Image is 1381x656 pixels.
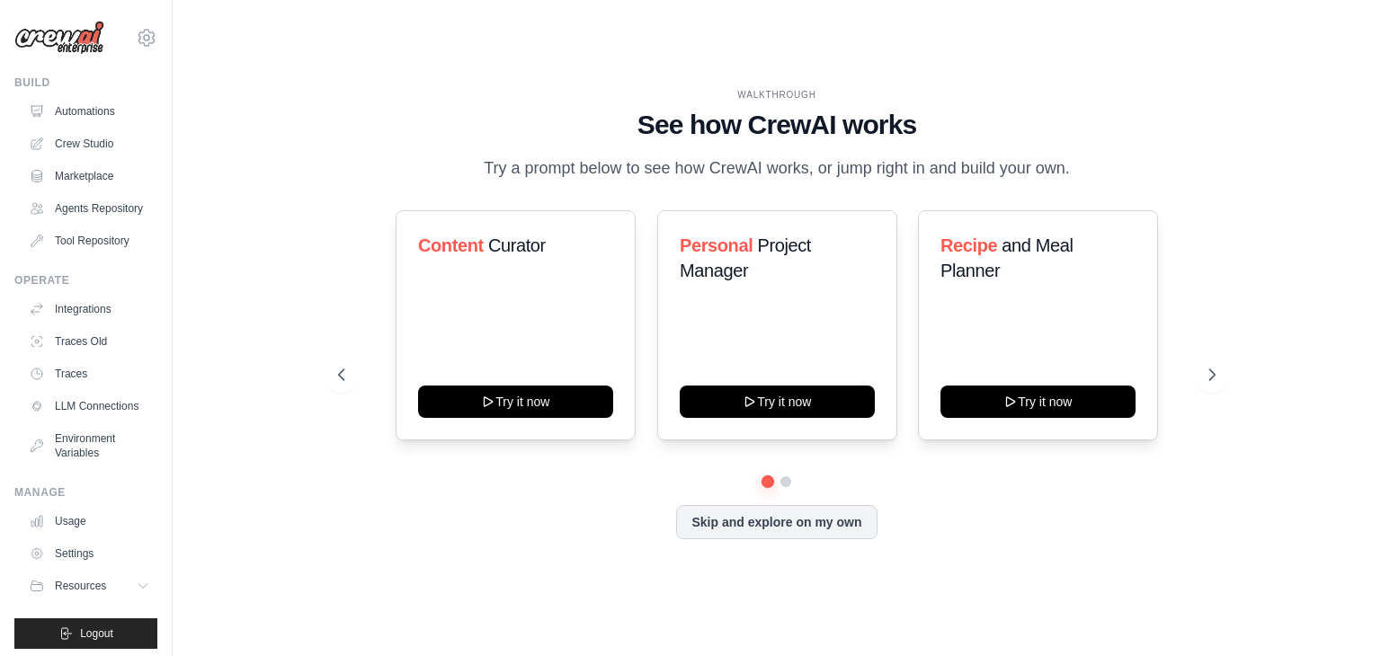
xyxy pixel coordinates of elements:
button: Try it now [418,386,613,418]
span: Resources [55,579,106,593]
div: Build [14,75,157,90]
button: Try it now [940,386,1136,418]
span: Logout [80,626,113,641]
h1: See how CrewAI works [338,109,1216,141]
button: Resources [22,572,157,600]
button: Skip and explore on my own [676,505,877,539]
span: Content [418,235,484,255]
p: Try a prompt below to see how CrewAI works, or jump right in and build your own. [475,155,1079,182]
div: Operate [14,273,157,288]
img: Logo [14,21,104,55]
a: Environment Variables [22,424,157,467]
a: Crew Studio [22,129,157,158]
button: Try it now [680,386,875,418]
a: Marketplace [22,162,157,191]
a: Automations [22,97,157,126]
a: Agents Repository [22,194,157,223]
a: Traces Old [22,327,157,356]
a: Traces [22,359,157,388]
span: Recipe [940,235,997,255]
a: LLM Connections [22,392,157,421]
a: Settings [22,539,157,568]
span: and Meal Planner [940,235,1073,280]
div: WALKTHROUGH [338,88,1216,102]
span: Personal [680,235,753,255]
button: Logout [14,618,157,649]
a: Usage [22,507,157,536]
a: Tool Repository [22,226,157,255]
div: Manage [14,485,157,500]
a: Integrations [22,295,157,324]
span: Project Manager [680,235,811,280]
span: Curator [488,235,546,255]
